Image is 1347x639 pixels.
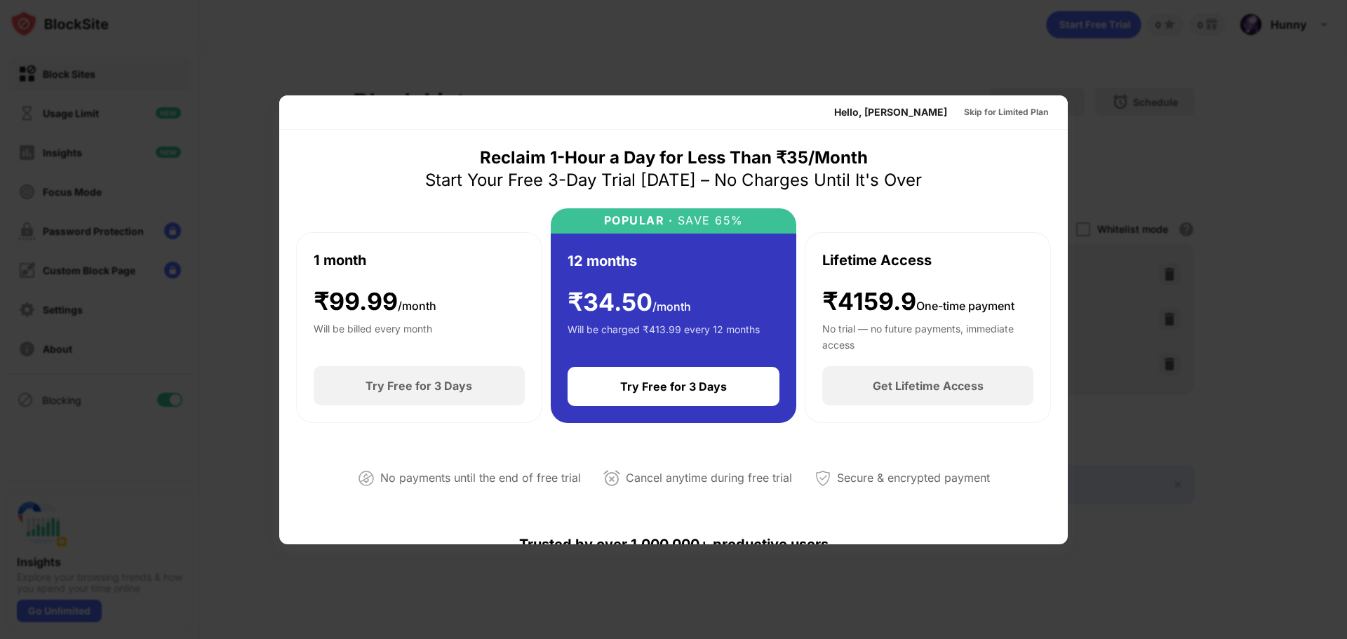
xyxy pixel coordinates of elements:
div: Get Lifetime Access [873,379,984,393]
div: Reclaim 1-Hour a Day for Less Than ₹35/Month [480,147,868,169]
div: Lifetime Access [822,250,932,271]
img: secured-payment [815,470,831,487]
div: 1 month [314,250,366,271]
div: Try Free for 3 Days [366,379,472,393]
div: 12 months [568,250,637,271]
div: Try Free for 3 Days [620,379,727,394]
div: Hello, [PERSON_NAME] [834,107,947,118]
div: POPULAR · [604,214,673,227]
div: ₹ 34.50 [568,288,691,317]
div: Secure & encrypted payment [837,468,990,488]
div: No payments until the end of free trial [380,468,581,488]
div: No trial — no future payments, immediate access [822,321,1033,349]
div: Trusted by over 1,000,000+ productive users [296,511,1051,578]
div: Skip for Limited Plan [964,105,1048,119]
div: ₹4159.9 [822,288,1014,316]
span: /month [652,300,691,314]
div: Cancel anytime during free trial [626,468,792,488]
div: Start Your Free 3-Day Trial [DATE] – No Charges Until It's Over [425,169,922,191]
div: Will be charged ₹413.99 every 12 months [568,322,760,350]
span: /month [398,299,436,313]
div: ₹ 99.99 [314,288,436,316]
img: cancel-anytime [603,470,620,487]
div: Will be billed every month [314,321,432,349]
span: One-time payment [916,299,1014,313]
div: SAVE 65% [673,214,744,227]
img: not-paying [358,470,375,487]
